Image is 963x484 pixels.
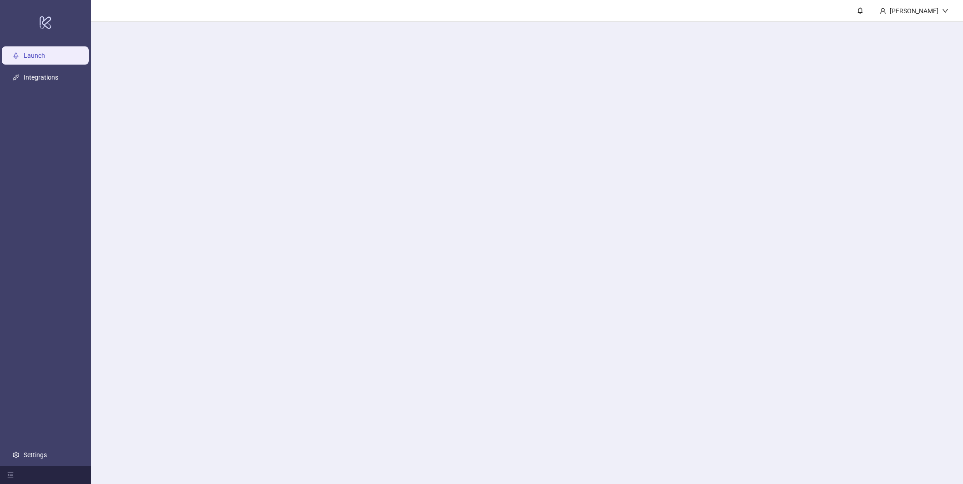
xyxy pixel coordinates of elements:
[24,451,47,459] a: Settings
[24,74,58,81] a: Integrations
[942,8,948,14] span: down
[857,7,863,14] span: bell
[7,472,14,478] span: menu-fold
[886,6,942,16] div: [PERSON_NAME]
[24,52,45,59] a: Launch
[880,8,886,14] span: user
